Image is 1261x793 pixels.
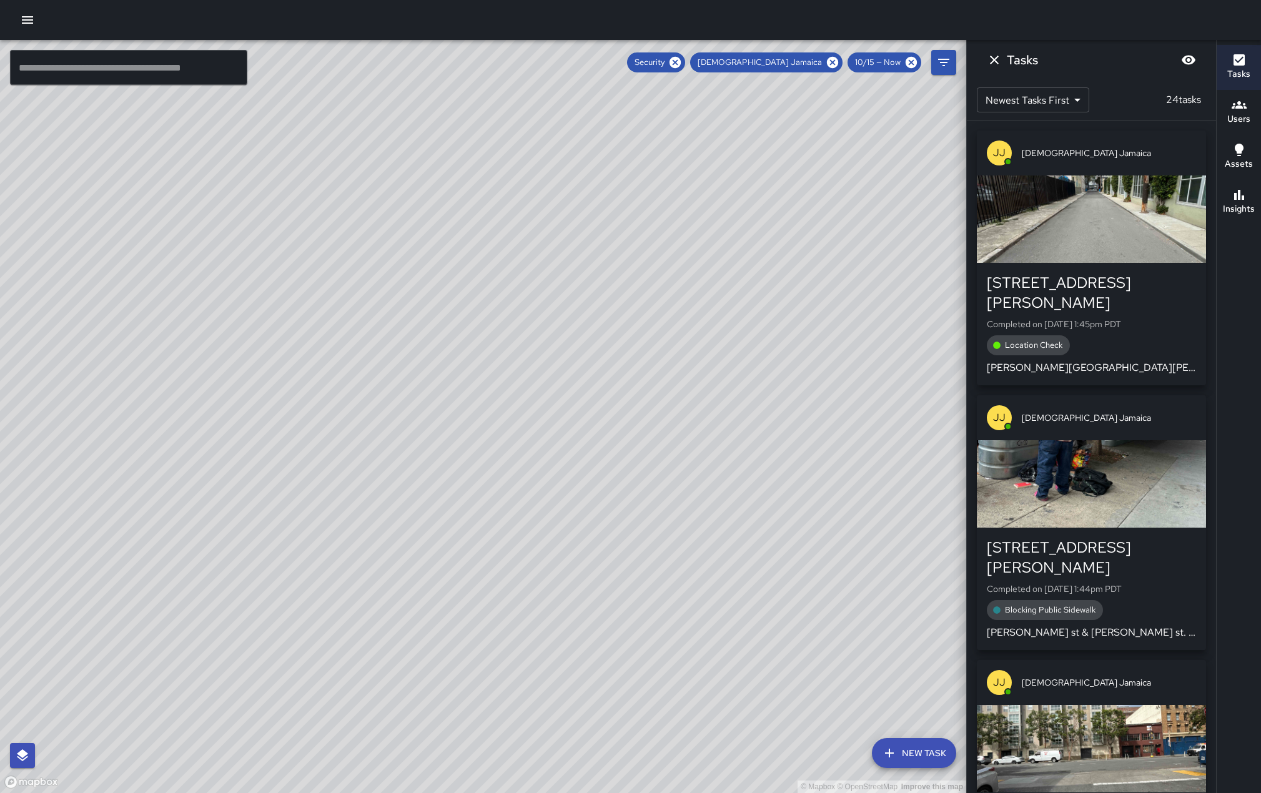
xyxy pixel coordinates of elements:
button: JJ[DEMOGRAPHIC_DATA] Jamaica[STREET_ADDRESS][PERSON_NAME]Completed on [DATE] 1:45pm PDTLocation C... [977,131,1206,385]
span: Blocking Public Sidewalk [997,604,1103,616]
span: Security [627,56,672,69]
p: JJ [993,145,1006,160]
p: [PERSON_NAME][GEOGRAPHIC_DATA][PERSON_NAME] location check conducted: All clear. [987,360,1196,375]
p: JJ [993,410,1006,425]
button: JJ[DEMOGRAPHIC_DATA] Jamaica[STREET_ADDRESS][PERSON_NAME]Completed on [DATE] 1:44pm PDTBlocking P... [977,395,1206,650]
button: Users [1217,90,1261,135]
p: Completed on [DATE] 1:44pm PDT [987,583,1196,595]
span: [DEMOGRAPHIC_DATA] Jamaica [690,56,829,69]
span: Location Check [997,339,1070,352]
h6: Tasks [1227,67,1250,81]
p: Completed on [DATE] 1:45pm PDT [987,318,1196,330]
p: 24 tasks [1161,92,1206,107]
h6: Assets [1225,157,1253,171]
span: [DEMOGRAPHIC_DATA] Jamaica [1022,411,1196,424]
span: [DEMOGRAPHIC_DATA] Jamaica [1022,676,1196,689]
span: 10/15 — Now [848,56,908,69]
button: Filters [931,50,956,75]
button: New Task [872,738,956,768]
p: [PERSON_NAME] st & [PERSON_NAME] st. Observed 2 transients sleeping on the sidewal both subjects ... [987,625,1196,640]
div: Newest Tasks First [977,87,1089,112]
h6: Insights [1223,202,1255,216]
button: Assets [1217,135,1261,180]
button: Blur [1176,47,1201,72]
span: [DEMOGRAPHIC_DATA] Jamaica [1022,147,1196,159]
button: Dismiss [982,47,1007,72]
div: [STREET_ADDRESS][PERSON_NAME] [987,538,1196,578]
div: [DEMOGRAPHIC_DATA] Jamaica [690,52,843,72]
button: Insights [1217,180,1261,225]
button: Tasks [1217,45,1261,90]
h6: Tasks [1007,50,1038,70]
h6: Users [1227,112,1250,126]
div: 10/15 — Now [848,52,921,72]
div: [STREET_ADDRESS][PERSON_NAME] [987,273,1196,313]
p: JJ [993,675,1006,690]
div: Security [627,52,685,72]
